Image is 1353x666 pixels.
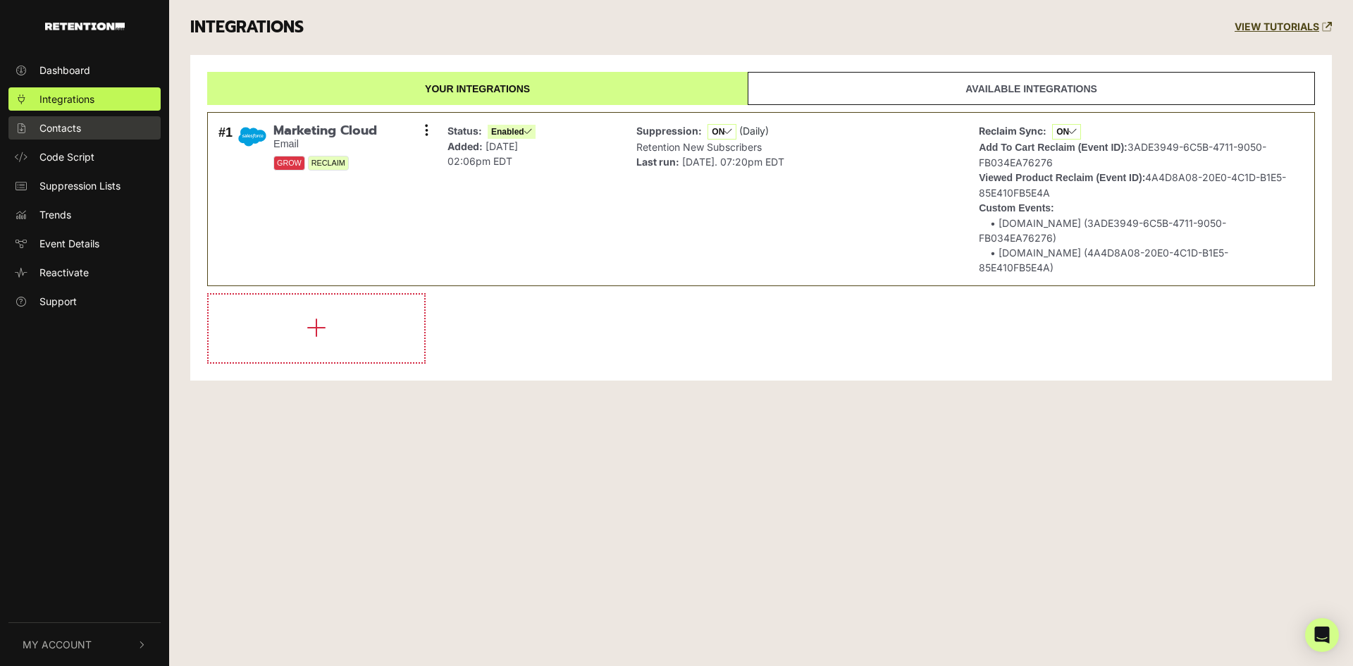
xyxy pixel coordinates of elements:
[39,121,81,135] span: Contacts
[979,142,1127,153] strong: Add To Cart Reclaim (Event ID):
[8,290,161,313] a: Support
[979,125,1046,137] strong: Reclaim Sync:
[39,92,94,106] span: Integrations
[273,123,377,139] span: Marketing Cloud
[1235,21,1332,33] a: VIEW TUTORIALS
[39,265,89,280] span: Reactivate
[39,207,71,222] span: Trends
[273,138,377,150] small: Email
[636,156,679,168] strong: Last run:
[238,123,266,151] img: Marketing Cloud
[218,123,233,275] div: #1
[979,123,1300,275] p: 3ADE3949-6C5B-4711-9050-FB034EA76276 4A4D8A08-20E0-4C1D-B1E5-85E410FB5E4A
[488,125,536,139] span: Enabled
[636,125,702,137] strong: Suppression:
[8,623,161,666] button: My Account
[748,72,1315,105] a: Available integrations
[308,156,349,171] span: RECLAIM
[8,261,161,284] a: Reactivate
[39,236,99,251] span: Event Details
[8,232,161,255] a: Event Details
[8,87,161,111] a: Integrations
[447,140,483,152] strong: Added:
[190,18,304,37] h3: INTEGRATIONS
[739,125,769,137] span: (Daily)
[39,63,90,78] span: Dashboard
[8,203,161,226] a: Trends
[8,174,161,197] a: Suppression Lists
[708,124,736,140] span: ON
[636,141,762,153] span: Retention New Subscribers
[979,202,1054,214] strong: Custom Events:
[979,247,1228,273] span: • [DOMAIN_NAME] (4A4D8A08-20E0-4C1D-B1E5-85E410FB5E4A)
[39,294,77,309] span: Support
[682,156,784,168] span: [DATE]. 07:20pm EDT
[23,637,92,652] span: My Account
[1052,124,1081,140] span: ON
[979,172,1145,183] strong: Viewed Product Reclaim (Event ID):
[1305,618,1339,652] div: Open Intercom Messenger
[39,178,121,193] span: Suppression Lists
[8,116,161,140] a: Contacts
[979,217,1226,244] span: • [DOMAIN_NAME] (3ADE3949-6C5B-4711-9050-FB034EA76276)
[45,23,125,30] img: Retention.com
[273,156,305,171] span: GROW
[8,145,161,168] a: Code Script
[447,125,482,137] strong: Status:
[8,58,161,82] a: Dashboard
[39,149,94,164] span: Code Script
[207,72,748,105] a: Your integrations
[447,140,518,167] span: [DATE] 02:06pm EDT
